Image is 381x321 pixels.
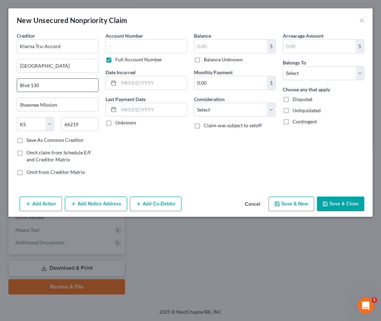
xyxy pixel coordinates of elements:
[194,76,267,90] input: 0.00
[293,96,312,102] span: Disputed
[194,95,225,103] label: Consideration
[26,137,84,144] label: Save As Common Creditor
[317,197,364,211] button: Save & Close
[356,40,364,53] div: $
[106,32,143,39] label: Account Number
[26,150,91,162] span: Omit claim from Schedule E/F and Creditor Matrix
[106,95,146,103] label: Last Payment Date
[61,117,98,131] input: Enter zip...
[283,32,324,39] label: Arrearage Amount
[115,119,136,126] label: Unknown
[194,69,233,76] label: Monthly Payment
[204,56,243,63] label: Balance Unknown
[17,98,98,111] input: Enter city...
[17,39,99,53] input: Search creditor by name...
[357,297,374,314] iframe: Intercom live chat
[17,59,98,72] input: Enter address...
[239,197,266,211] button: Cancel
[17,33,35,39] span: Creditor
[267,40,275,53] div: $
[204,122,262,128] span: Claim was subject to setoff
[26,169,85,175] span: Omit from Creditor Matrix
[106,69,135,76] label: Date Incurred
[283,40,356,53] input: 0.00
[269,197,314,211] button: Save & New
[20,197,62,211] button: Add Action
[106,39,187,53] input: --
[372,297,377,303] span: 1
[17,15,127,25] div: New Unsecured Nonpriority Claim
[65,197,127,211] button: Add Notice Address
[267,76,275,90] div: $
[293,107,321,113] span: Unliquidated
[359,16,364,24] button: ×
[194,32,211,39] label: Balance
[130,197,181,211] button: Add Co-Debtor
[283,60,306,66] span: Belongs To
[115,56,162,63] label: Full Account Number
[194,40,267,53] input: 0.00
[293,119,317,124] span: Contingent
[283,86,330,93] label: Choose any that apply
[119,76,187,90] input: MM/DD/YYYY
[119,103,187,116] input: MM/DD/YYYY
[17,79,98,92] input: Apt, Suite, etc...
